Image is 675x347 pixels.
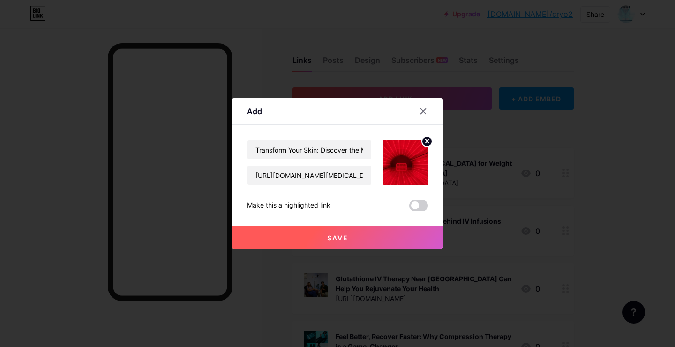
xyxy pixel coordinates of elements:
div: Make this a highlighted link [247,200,330,211]
div: Add [247,106,262,117]
input: Title [247,140,371,159]
button: Save [232,226,443,249]
img: link_thumbnail [383,140,428,185]
input: URL [247,166,371,185]
span: Save [327,234,348,242]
